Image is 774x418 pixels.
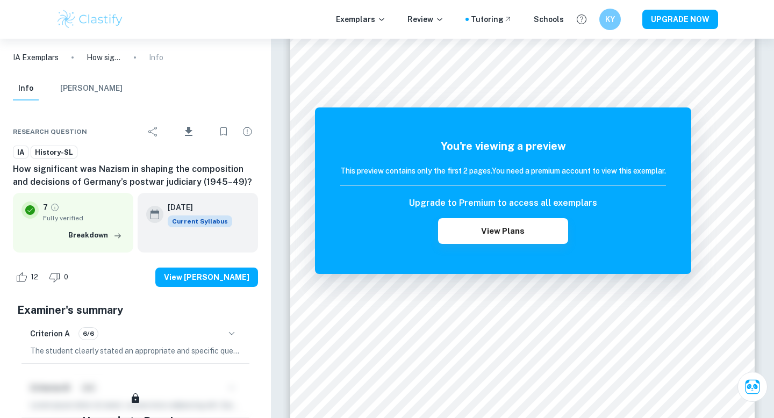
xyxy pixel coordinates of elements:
[60,77,123,100] button: [PERSON_NAME]
[336,13,386,25] p: Exemplars
[168,215,232,227] span: Current Syllabus
[409,197,597,210] h6: Upgrade to Premium to access all exemplars
[25,272,44,283] span: 12
[46,269,74,286] div: Dislike
[17,302,254,318] h5: Examiner's summary
[31,146,77,159] a: History-SL
[572,10,591,28] button: Help and Feedback
[50,203,60,212] a: Grade fully verified
[142,121,164,142] div: Share
[43,201,48,213] p: 7
[642,10,718,29] button: UPGRADE NOW
[13,146,28,159] a: IA
[168,215,232,227] div: This exemplar is based on the current syllabus. Feel free to refer to it for inspiration/ideas wh...
[438,218,568,244] button: View Plans
[43,213,125,223] span: Fully verified
[13,77,39,100] button: Info
[87,52,121,63] p: How significant was Nazism in shaping the composition and decisions of Germany’s postwar judiciar...
[58,272,74,283] span: 0
[66,227,125,243] button: Breakdown
[168,201,224,213] h6: [DATE]
[340,165,666,177] h6: This preview contains only the first 2 pages. You need a premium account to view this exemplar.
[236,121,258,142] div: Report issue
[340,138,666,154] h5: You're viewing a preview
[213,121,234,142] div: Bookmark
[79,329,98,338] span: 6/6
[13,163,258,189] h6: How significant was Nazism in shaping the composition and decisions of Germany’s postwar judiciar...
[166,118,211,146] div: Download
[13,269,44,286] div: Like
[30,328,70,340] h6: Criterion A
[13,127,87,136] span: Research question
[599,9,621,30] button: KY
[471,13,512,25] a: Tutoring
[56,9,124,30] img: Clastify logo
[149,52,163,63] p: Info
[604,13,617,25] h6: KY
[737,372,768,402] button: Ask Clai
[30,345,241,357] p: The student clearly stated an appropriate and specific question for the historical investigation,...
[407,13,444,25] p: Review
[31,147,77,158] span: History-SL
[13,147,28,158] span: IA
[534,13,564,25] a: Schools
[13,52,59,63] a: IA Exemplars
[155,268,258,287] button: View [PERSON_NAME]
